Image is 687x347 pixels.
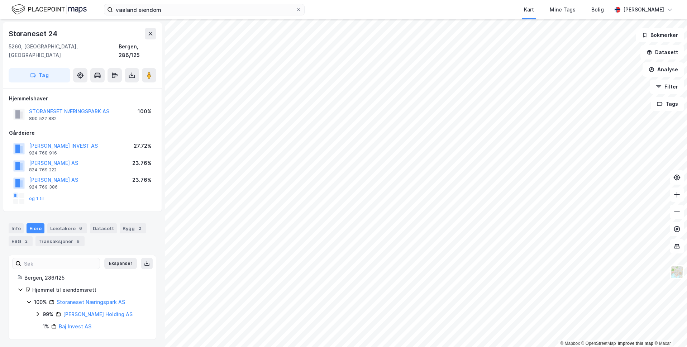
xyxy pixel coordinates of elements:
div: 890 522 882 [29,116,57,122]
div: 6 [77,225,84,232]
div: [PERSON_NAME] [623,5,664,14]
div: Info [9,223,24,233]
div: 27.72% [134,142,152,150]
div: Leietakere [47,223,87,233]
div: Hjemmel til eiendomsrett [32,286,147,294]
img: logo.f888ab2527a4732fd821a326f86c7f29.svg [11,3,87,16]
a: OpenStreetMap [581,341,616,346]
div: Bolig [591,5,604,14]
button: Ekspander [104,258,137,269]
button: Analyse [643,62,684,77]
div: Datasett [90,223,117,233]
img: Z [670,265,684,279]
div: 23.76% [132,176,152,184]
div: Gårdeiere [9,129,156,137]
a: Baj Invest AS [59,323,91,329]
input: Søk [21,258,100,269]
a: Improve this map [618,341,653,346]
button: Filter [650,80,684,94]
div: 824 769 222 [29,167,57,173]
div: 924 768 916 [29,150,57,156]
div: 100% [138,107,152,116]
button: Tag [9,68,70,82]
div: Eiere [27,223,44,233]
div: 23.76% [132,159,152,167]
a: Storaneset Næringspark AS [57,299,125,305]
div: 1% [43,322,49,331]
a: [PERSON_NAME] Holding AS [63,311,133,317]
a: Mapbox [560,341,580,346]
button: Tags [651,97,684,111]
iframe: Chat Widget [651,313,687,347]
div: 100% [34,298,47,306]
input: Søk på adresse, matrikkel, gårdeiere, leietakere eller personer [113,4,296,15]
div: 99% [43,310,53,319]
div: 924 769 386 [29,184,58,190]
button: Bokmerker [636,28,684,42]
div: 9 [75,238,82,245]
div: Bergen, 286/125 [119,42,156,60]
div: Bergen, 286/125 [24,274,147,282]
div: 2 [23,238,30,245]
div: Kontrollprogram for chat [651,313,687,347]
div: 2 [136,225,143,232]
div: Mine Tags [550,5,576,14]
div: Storaneset 24 [9,28,58,39]
div: Bygg [120,223,146,233]
div: Hjemmelshaver [9,94,156,103]
div: Transaksjoner [35,236,85,246]
button: Datasett [640,45,684,60]
div: ESG [9,236,33,246]
div: 5260, [GEOGRAPHIC_DATA], [GEOGRAPHIC_DATA] [9,42,119,60]
div: Kart [524,5,534,14]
